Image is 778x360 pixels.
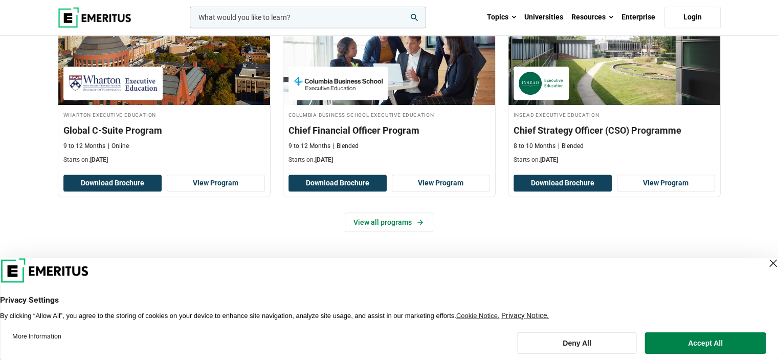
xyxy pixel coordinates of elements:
p: 9 to 12 Months [63,142,105,151]
img: INSEAD Executive Education [519,72,564,95]
a: View all programs [345,213,433,232]
span: [DATE] [90,156,108,163]
a: Login [664,7,721,28]
p: 9 to 12 Months [288,142,330,151]
a: View Program [617,175,715,192]
h4: INSEAD Executive Education [514,110,715,119]
h4: Wharton Executive Education [63,110,265,119]
p: 8 to 10 Months [514,142,555,151]
img: Global C-Suite Program | Online Leadership Course [58,3,270,105]
h4: Columbia Business School Executive Education [288,110,490,119]
p: Blended [558,142,584,151]
p: Online [108,142,129,151]
a: Leadership Course by INSEAD Executive Education - October 14, 2025 INSEAD Executive Education INS... [508,3,720,170]
h3: Global C-Suite Program [63,124,265,137]
input: woocommerce-product-search-field-0 [190,7,426,28]
button: Download Brochure [63,175,162,192]
a: View Program [392,175,490,192]
h3: Chief Strategy Officer (CSO) Programme [514,124,715,137]
a: View Program [167,175,265,192]
p: Starts on: [514,156,715,164]
h3: Chief Financial Officer Program [288,124,490,137]
img: Chief Financial Officer Program | Online Finance Course [283,3,495,105]
button: Download Brochure [514,175,612,192]
p: Blended [333,142,359,151]
img: Wharton Executive Education [69,72,158,95]
span: [DATE] [540,156,558,163]
a: Finance Course by Columbia Business School Executive Education - September 29, 2025 Columbia Busi... [283,3,495,170]
a: Leadership Course by Wharton Executive Education - September 24, 2025 Wharton Executive Education... [58,3,270,170]
p: Starts on: [288,156,490,164]
img: Chief Strategy Officer (CSO) Programme | Online Leadership Course [508,3,720,105]
button: Download Brochure [288,175,387,192]
p: Starts on: [63,156,265,164]
img: Columbia Business School Executive Education [294,72,383,95]
span: [DATE] [315,156,333,163]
